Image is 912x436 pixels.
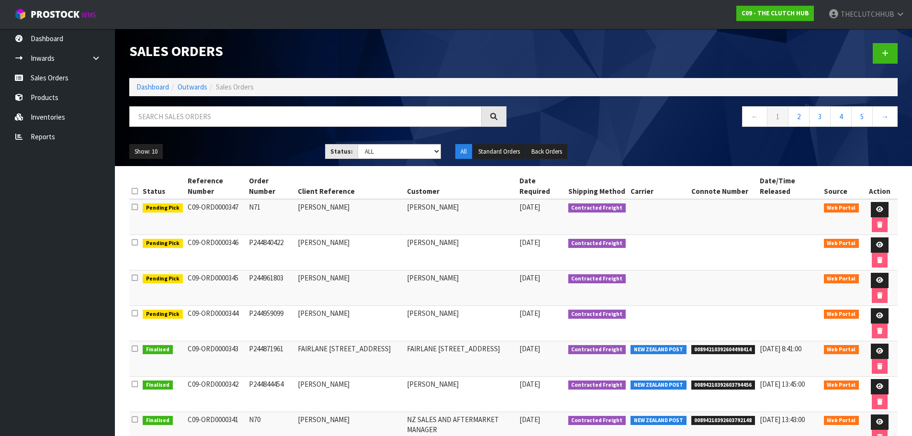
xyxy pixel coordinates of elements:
button: Standard Orders [473,144,525,159]
span: [DATE] [519,344,540,353]
span: Contracted Freight [568,239,626,248]
span: Web Portal [824,310,859,319]
th: Date/Time Released [757,173,822,199]
button: All [455,144,472,159]
span: NEW ZEALAND POST [631,416,687,425]
td: [PERSON_NAME] [405,377,517,412]
small: WMS [81,11,96,20]
td: C09-ORD0000347 [185,199,247,235]
span: Pending Pick [143,239,183,248]
span: Contracted Freight [568,310,626,319]
td: [PERSON_NAME] [295,199,405,235]
span: Contracted Freight [568,416,626,425]
span: Contracted Freight [568,203,626,213]
td: N71 [247,199,295,235]
td: [PERSON_NAME] [295,270,405,306]
td: P244961803 [247,270,295,306]
th: Connote Number [689,173,758,199]
span: Web Portal [824,416,859,425]
td: FAIRLANE [STREET_ADDRESS] [295,341,405,377]
span: [DATE] [519,380,540,389]
th: Status [140,173,185,199]
a: 2 [788,106,810,127]
span: Sales Orders [216,82,254,91]
a: 4 [830,106,852,127]
span: Finalised [143,416,173,425]
span: [DATE] 13:43:00 [760,415,805,424]
span: Web Portal [824,380,859,390]
th: Order Number [247,173,295,199]
td: C09-ORD0000346 [185,235,247,270]
span: 00894210392603792148 [691,416,755,425]
span: [DATE] [519,309,540,318]
a: 3 [809,106,831,127]
img: cube-alt.png [14,8,26,20]
nav: Page navigation [521,106,898,130]
th: Action [861,173,898,199]
span: [DATE] [519,415,540,424]
input: Search sales orders [129,106,482,127]
td: [PERSON_NAME] [405,270,517,306]
span: ProStock [31,8,79,21]
span: Contracted Freight [568,345,626,355]
td: C09-ORD0000344 [185,306,247,341]
span: 00894210392603794456 [691,380,755,390]
td: C09-ORD0000342 [185,377,247,412]
th: Date Required [517,173,565,199]
td: P244871961 [247,341,295,377]
a: ← [742,106,767,127]
span: Finalised [143,380,173,390]
span: Web Portal [824,203,859,213]
span: Finalised [143,345,173,355]
span: [DATE] 8:41:00 [760,344,801,353]
td: C09-ORD0000343 [185,341,247,377]
td: P244844454 [247,377,295,412]
span: Web Portal [824,274,859,284]
th: Carrier [628,173,689,199]
a: Outwards [178,82,207,91]
span: Pending Pick [143,310,183,319]
td: FAIRLANE [STREET_ADDRESS] [405,341,517,377]
th: Source [822,173,862,199]
span: Contracted Freight [568,380,626,390]
a: 1 [767,106,788,127]
a: → [872,106,898,127]
th: Customer [405,173,517,199]
th: Reference Number [185,173,247,199]
span: Contracted Freight [568,274,626,284]
span: Web Portal [824,345,859,355]
a: Dashboard [136,82,169,91]
span: THECLUTCHHUB [841,10,894,19]
span: Pending Pick [143,203,183,213]
th: Client Reference [295,173,405,199]
span: [DATE] [519,202,540,212]
td: [PERSON_NAME] [295,235,405,270]
span: NEW ZEALAND POST [631,380,687,390]
strong: C09 - THE CLUTCH HUB [742,9,809,17]
td: [PERSON_NAME] [295,377,405,412]
span: NEW ZEALAND POST [631,345,687,355]
h1: Sales Orders [129,43,507,59]
span: Web Portal [824,239,859,248]
strong: Status: [330,147,353,156]
span: [DATE] 13:45:00 [760,380,805,389]
td: [PERSON_NAME] [405,199,517,235]
td: [PERSON_NAME] [405,306,517,341]
td: P244959099 [247,306,295,341]
th: Shipping Method [566,173,629,199]
td: [PERSON_NAME] [405,235,517,270]
a: 5 [851,106,873,127]
button: Back Orders [526,144,567,159]
span: [DATE] [519,238,540,247]
td: C09-ORD0000345 [185,270,247,306]
td: P244840422 [247,235,295,270]
td: [PERSON_NAME] [295,306,405,341]
span: 00894210392604498414 [691,345,755,355]
span: [DATE] [519,273,540,282]
span: Pending Pick [143,274,183,284]
button: Show: 10 [129,144,163,159]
